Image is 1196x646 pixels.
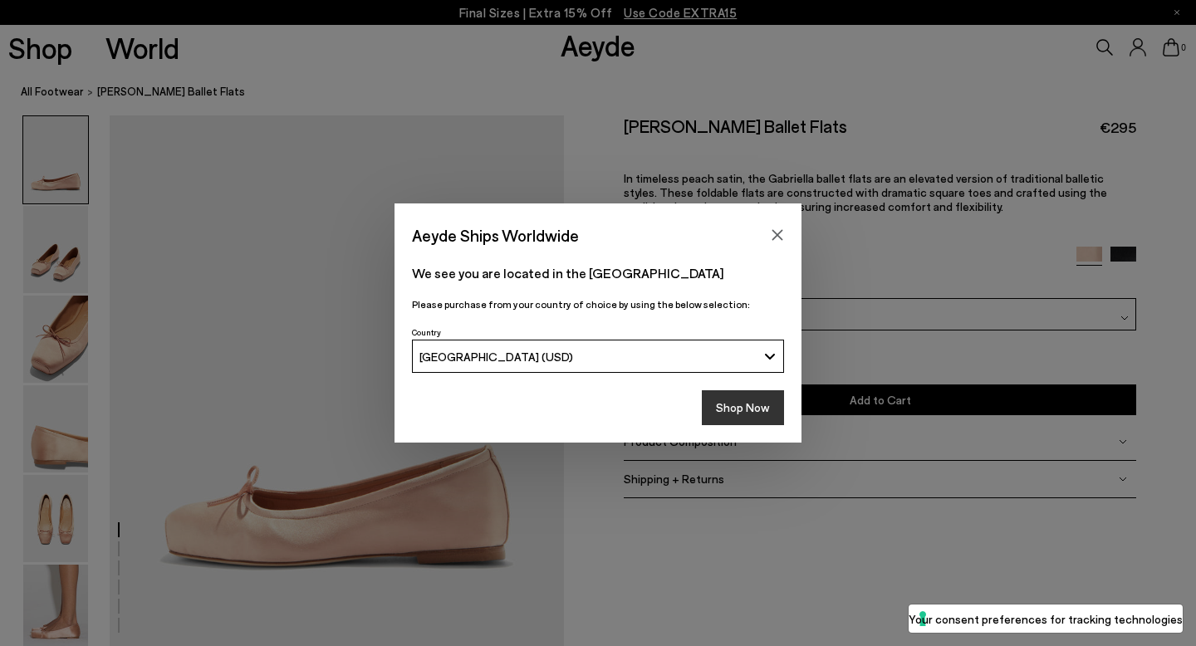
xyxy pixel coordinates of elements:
label: Your consent preferences for tracking technologies [909,610,1183,628]
p: We see you are located in the [GEOGRAPHIC_DATA] [412,263,784,283]
button: Shop Now [702,390,784,425]
button: Close [765,223,790,247]
span: [GEOGRAPHIC_DATA] (USD) [419,350,573,364]
span: Country [412,327,441,337]
p: Please purchase from your country of choice by using the below selection: [412,296,784,312]
span: Aeyde Ships Worldwide [412,221,579,250]
button: Your consent preferences for tracking technologies [909,604,1183,633]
